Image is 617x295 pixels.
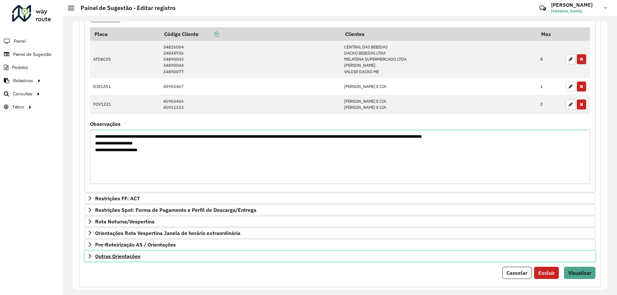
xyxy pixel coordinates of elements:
[85,204,595,215] a: Restrições Spot: Forma de Pagamento e Perfil de Descarga/Entrega
[95,254,140,259] span: Outras Orientações
[341,41,537,78] td: CENTRAL DAS BEBIDAS DACKO BEBIDAS LTDA MELATENA SUPERMERCADO LTDA [PERSON_NAME] VALDIR DACKO ME
[13,91,32,97] span: Consultas
[341,95,537,114] td: [PERSON_NAME] E CIA [PERSON_NAME] E CIA
[90,78,160,95] td: DJE1A51
[85,193,595,204] a: Restrições FF: ACT
[160,95,341,114] td: 40903466 40911323
[537,95,563,114] td: 2
[564,267,595,279] button: Visualizar
[13,51,51,58] span: Painel de Sugestão
[85,216,595,227] a: Rota Noturna/Vespertina
[14,38,26,45] span: Painel
[341,27,537,41] th: Clientes
[199,31,219,37] a: Copiar
[341,78,537,95] td: [PERSON_NAME] E CIA
[506,270,527,276] span: Cancelar
[502,267,532,279] button: Cancelar
[551,2,599,8] h3: [PERSON_NAME]
[90,41,160,78] td: ATD8C05
[160,78,341,95] td: 40903467
[13,77,33,84] span: Relatórios
[160,27,341,41] th: Código Cliente
[534,267,559,279] button: Excluir
[95,242,176,247] span: Pre-Roteirização AS / Orientações
[85,239,595,250] a: Pre-Roteirização AS / Orientações
[568,270,591,276] span: Visualizar
[537,27,563,41] th: Max
[95,230,240,236] span: Orientações Rota Vespertina Janela de horário extraordinária
[90,27,160,41] th: Placa
[537,41,563,78] td: 8
[90,95,160,114] td: FOV1221
[74,4,175,12] h2: Painel de Sugestão - Editar registro
[95,207,256,213] span: Restrições Spot: Forma de Pagamento e Perfil de Descarga/Entrega
[12,64,28,71] span: Pedidos
[537,78,563,95] td: 1
[551,8,599,14] span: [PERSON_NAME]
[538,270,555,276] span: Excluir
[536,1,550,15] a: Contato Rápido
[95,219,155,224] span: Rota Noturna/Vespertina
[160,41,341,78] td: 34826004 34834936 34890043 34890044 34890077
[85,228,595,239] a: Orientações Rota Vespertina Janela de horário extraordinária
[90,120,121,128] label: Observações
[95,196,140,201] span: Restrições FF: ACT
[85,251,595,262] a: Outras Orientações
[12,104,24,110] span: Tático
